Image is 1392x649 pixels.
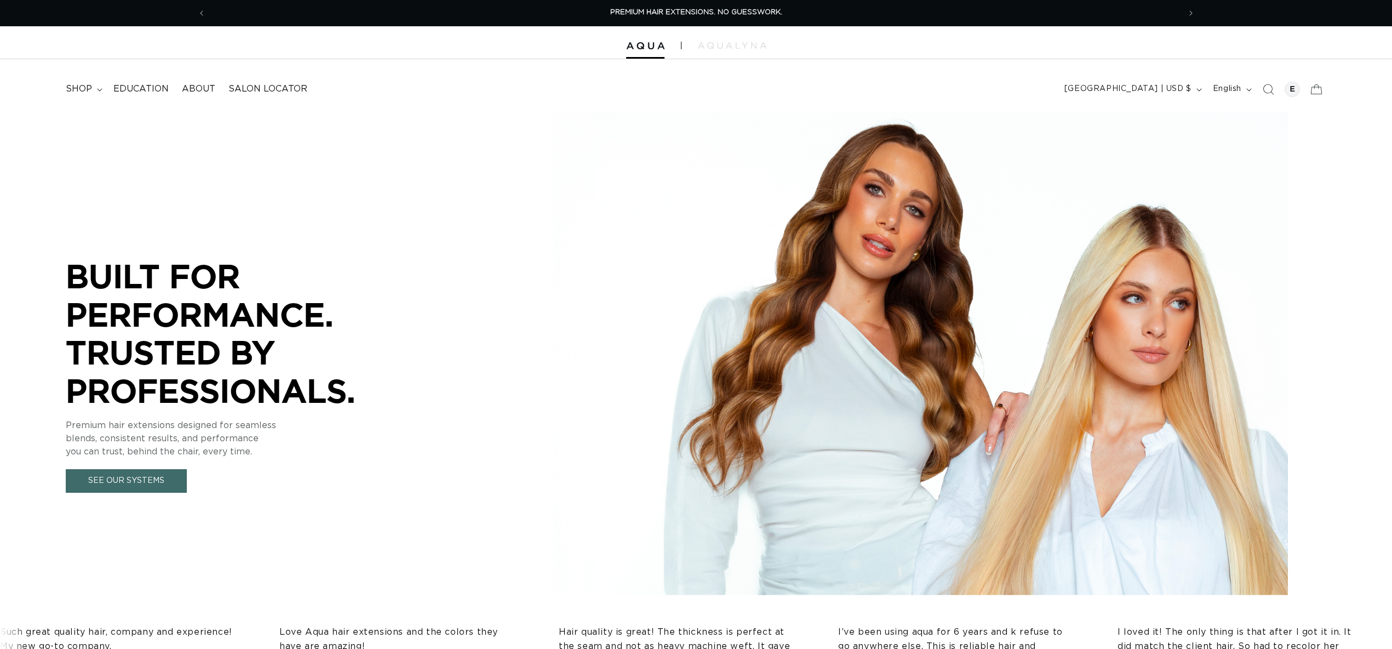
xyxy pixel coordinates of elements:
button: English [1206,79,1256,100]
button: Next announcement [1179,3,1203,24]
a: See Our Systems [66,469,187,493]
a: About [175,77,222,101]
span: English [1213,83,1241,95]
span: Salon Locator [228,83,307,95]
a: Education [107,77,175,101]
span: [GEOGRAPHIC_DATA] | USD $ [1064,83,1191,95]
button: [GEOGRAPHIC_DATA] | USD $ [1058,79,1206,100]
p: Premium hair extensions designed for seamless blends, consistent results, and performance you can... [66,419,394,458]
img: aqualyna.com [698,42,766,49]
span: Education [113,83,169,95]
img: Aqua Hair Extensions [626,42,665,50]
a: Salon Locator [222,77,314,101]
span: PREMIUM HAIR EXTENSIONS. NO GUESSWORK. [610,9,782,16]
button: Previous announcement [190,3,214,24]
span: About [182,83,215,95]
summary: shop [59,77,107,101]
span: shop [66,83,92,95]
p: BUILT FOR PERFORMANCE. TRUSTED BY PROFESSIONALS. [66,257,394,409]
summary: Search [1256,77,1280,101]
